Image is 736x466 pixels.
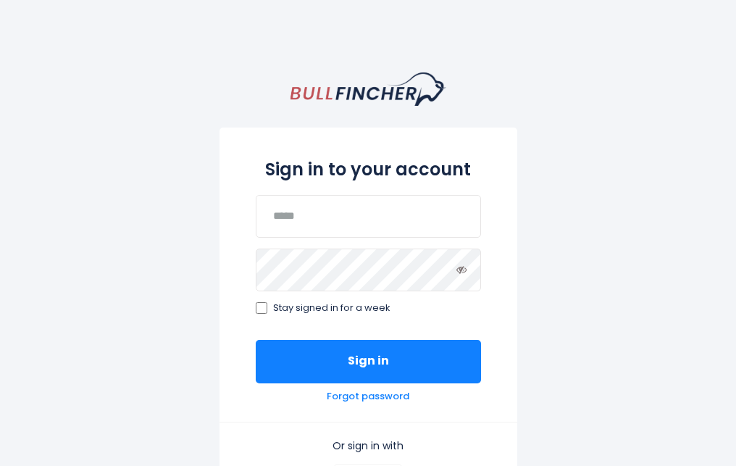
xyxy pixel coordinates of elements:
[256,159,481,180] h2: Sign in to your account
[273,302,390,315] span: Stay signed in for a week
[256,302,267,314] input: Stay signed in for a week
[290,72,446,106] a: homepage
[256,439,481,452] p: Or sign in with
[327,391,409,403] a: Forgot password
[256,340,481,383] button: Sign in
